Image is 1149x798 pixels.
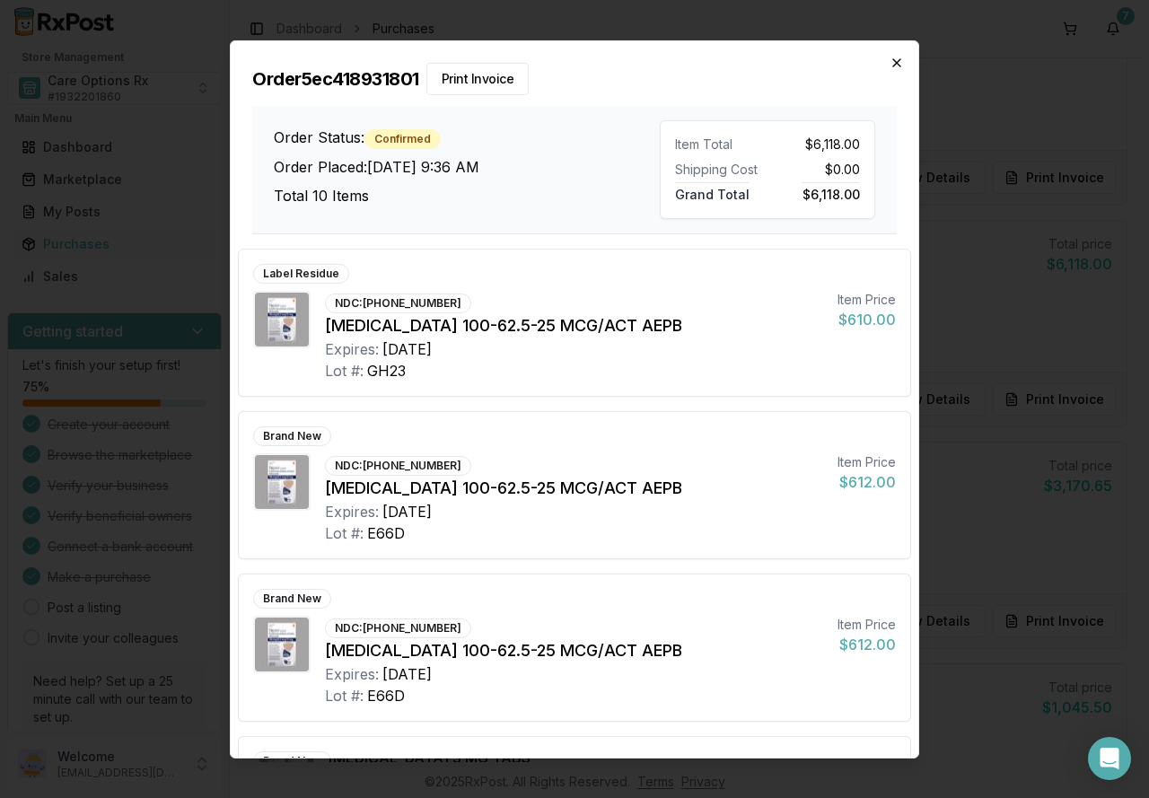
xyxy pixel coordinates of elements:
h2: Order 5ec418931801 [252,62,897,94]
div: [DATE] [382,338,432,359]
span: $6,118.00 [803,181,860,201]
div: Lot #: [325,359,364,381]
div: [DATE] [382,662,432,684]
div: Shipping Cost [675,160,760,178]
img: Trelegy Ellipta 100-62.5-25 MCG/ACT AEPB [255,617,309,671]
div: Item Price [838,615,896,633]
div: Expires: [325,662,379,684]
span: $6,118.00 [805,135,860,153]
div: Brand New [253,750,331,770]
h3: Order Status: [274,126,660,148]
div: E66D [367,522,405,543]
div: Item Total [675,135,760,153]
div: $610.00 [838,308,896,329]
h3: Order Placed: [DATE] 9:36 AM [274,155,660,177]
div: GH23 [367,359,406,381]
div: [DATE] [382,500,432,522]
div: Brand New [253,588,331,608]
div: Item Price [838,290,896,308]
button: Print Invoice [426,62,530,94]
div: [MEDICAL_DATA] 100-62.5-25 MCG/ACT AEPB [325,475,823,500]
div: Label Residue [253,263,349,283]
div: NDC: [PHONE_NUMBER] [325,293,471,312]
div: [MEDICAL_DATA] 100-62.5-25 MCG/ACT AEPB [325,637,823,662]
div: E66D [367,684,405,706]
div: Lot #: [325,522,364,543]
div: $612.00 [838,470,896,492]
span: Grand Total [675,181,750,201]
img: Trelegy Ellipta 100-62.5-25 MCG/ACT AEPB [255,454,309,508]
h3: Total 10 Items [274,184,660,206]
div: Expires: [325,500,379,522]
div: NDC: [PHONE_NUMBER] [325,455,471,475]
div: [MEDICAL_DATA] 100-62.5-25 MCG/ACT AEPB [325,312,823,338]
div: $0.00 [775,160,860,178]
div: Lot #: [325,684,364,706]
div: NDC: [PHONE_NUMBER] [325,618,471,637]
img: Trelegy Ellipta 100-62.5-25 MCG/ACT AEPB [255,292,309,346]
div: $612.00 [838,633,896,654]
div: Brand New [253,425,331,445]
div: Expires: [325,338,379,359]
div: Item Price [838,452,896,470]
div: Confirmed [364,128,441,148]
